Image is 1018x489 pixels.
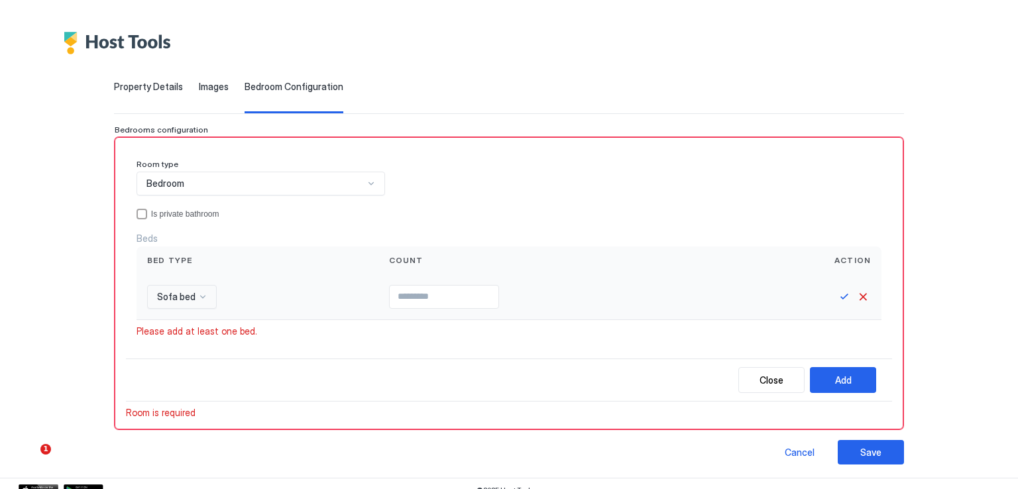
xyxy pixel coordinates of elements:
[389,254,424,266] span: Count
[137,209,881,219] div: privateBathroom
[146,178,184,190] span: Bedroom
[137,159,178,169] span: Room type
[738,367,805,393] button: Close
[834,254,871,266] span: Action
[860,445,881,459] div: Save
[760,373,783,387] div: Close
[199,81,229,93] span: Images
[838,440,904,464] button: Save
[390,286,498,308] input: Input Field
[855,289,871,305] button: Cancel
[64,32,178,54] div: Host Tools Logo
[115,125,208,135] span: Bedrooms configuration
[157,291,196,303] span: Sofa bed
[785,445,815,459] div: Cancel
[836,289,852,305] button: Save
[126,407,196,419] span: Room is required
[13,444,45,476] iframe: Intercom live chat
[766,440,832,464] button: Cancel
[835,373,852,387] div: Add
[114,81,183,93] span: Property Details
[147,254,193,266] span: Bed type
[137,233,158,244] span: Beds
[245,81,343,93] span: Bedroom Configuration
[137,325,257,337] span: Please add at least one bed.
[810,367,876,393] button: Add
[151,209,219,219] div: Is private bathroom
[40,444,51,455] span: 1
